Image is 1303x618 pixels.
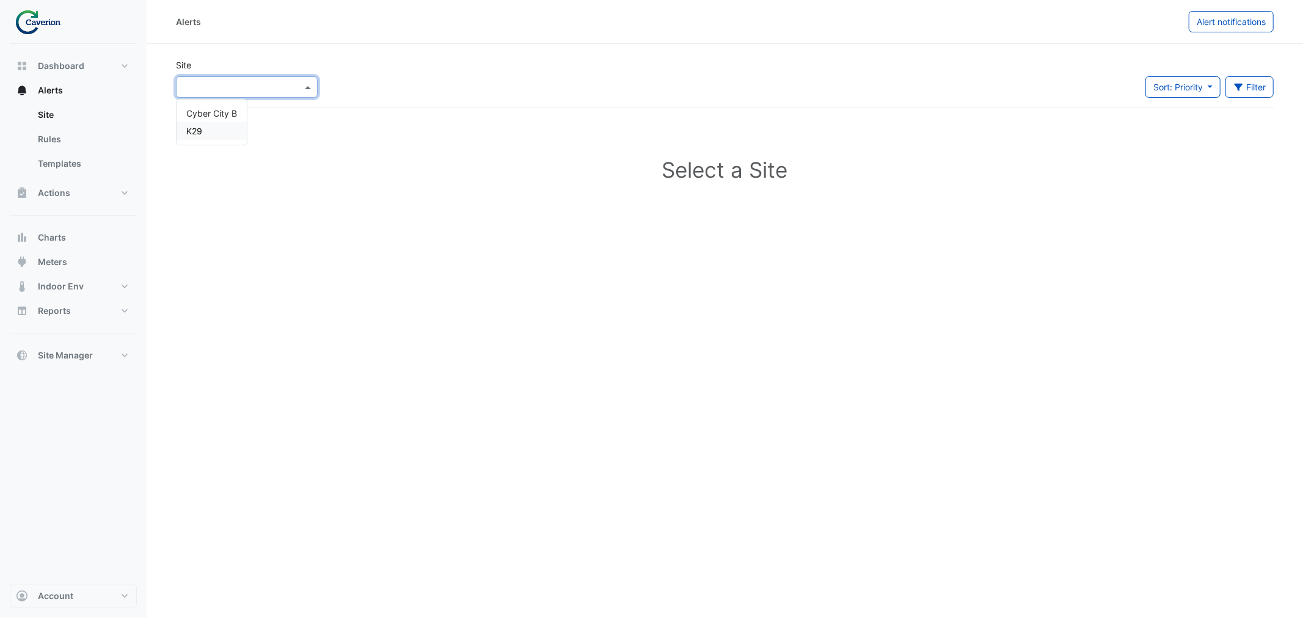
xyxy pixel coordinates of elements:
[38,256,67,268] span: Meters
[16,231,28,244] app-icon: Charts
[16,349,28,362] app-icon: Site Manager
[38,349,93,362] span: Site Manager
[16,256,28,268] app-icon: Meters
[38,60,84,72] span: Dashboard
[38,84,63,96] span: Alerts
[38,231,66,244] span: Charts
[16,187,28,199] app-icon: Actions
[38,187,70,199] span: Actions
[10,299,137,323] button: Reports
[16,305,28,317] app-icon: Reports
[10,274,137,299] button: Indoor Env
[10,343,137,368] button: Site Manager
[1145,76,1221,98] button: Sort: Priority
[16,280,28,293] app-icon: Indoor Env
[15,10,70,34] img: Company Logo
[10,584,137,608] button: Account
[176,59,191,71] label: Site
[16,60,28,72] app-icon: Dashboard
[1225,76,1274,98] button: Filter
[186,126,202,136] span: K29
[38,590,73,602] span: Account
[1197,16,1266,27] span: Alert notifications
[10,225,137,250] button: Charts
[38,280,84,293] span: Indoor Env
[28,103,137,127] a: Site
[38,305,71,317] span: Reports
[10,54,137,78] button: Dashboard
[10,181,137,205] button: Actions
[10,78,137,103] button: Alerts
[16,84,28,96] app-icon: Alerts
[28,151,137,176] a: Templates
[10,250,137,274] button: Meters
[176,15,201,28] div: Alerts
[28,127,137,151] a: Rules
[186,108,237,118] span: Cyber City B
[1153,82,1203,92] span: Sort: Priority
[195,157,1254,183] h1: Select a Site
[1189,11,1274,32] button: Alert notifications
[10,103,137,181] div: Alerts
[176,99,247,145] ng-dropdown-panel: Options list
